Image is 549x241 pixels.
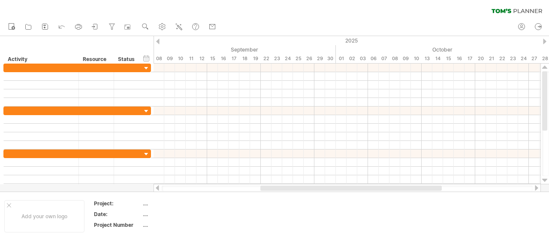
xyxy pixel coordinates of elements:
div: Monday, 6 October 2025 [368,54,379,63]
div: Thursday, 23 October 2025 [507,54,518,63]
div: Status [118,55,137,64]
div: Thursday, 11 September 2025 [186,54,196,63]
div: Monday, 15 September 2025 [207,54,218,63]
div: Wednesday, 24 September 2025 [282,54,293,63]
div: Resource [83,55,109,64]
div: Monday, 13 October 2025 [422,54,432,63]
div: Add your own logo [4,200,84,232]
div: Tuesday, 9 September 2025 [164,54,175,63]
div: Thursday, 9 October 2025 [400,54,411,63]
div: Tuesday, 23 September 2025 [271,54,282,63]
div: Project: [94,200,141,207]
div: Monday, 22 September 2025 [261,54,271,63]
div: Wednesday, 1 October 2025 [336,54,347,63]
div: Monday, 20 October 2025 [475,54,486,63]
div: Wednesday, 22 October 2025 [497,54,507,63]
div: Monday, 29 September 2025 [314,54,325,63]
div: Friday, 12 September 2025 [196,54,207,63]
div: Friday, 26 September 2025 [304,54,314,63]
div: September 2025 [100,45,336,54]
div: Friday, 10 October 2025 [411,54,422,63]
div: Friday, 3 October 2025 [357,54,368,63]
div: Activity [8,55,74,64]
div: Tuesday, 14 October 2025 [432,54,443,63]
div: Monday, 8 September 2025 [154,54,164,63]
div: Tuesday, 21 October 2025 [486,54,497,63]
div: Monday, 27 October 2025 [529,54,540,63]
div: Tuesday, 30 September 2025 [325,54,336,63]
div: Tuesday, 7 October 2025 [379,54,389,63]
div: Wednesday, 17 September 2025 [229,54,239,63]
div: Thursday, 18 September 2025 [239,54,250,63]
div: Friday, 24 October 2025 [518,54,529,63]
div: Thursday, 2 October 2025 [347,54,357,63]
div: Thursday, 16 October 2025 [454,54,465,63]
div: .... [143,200,215,207]
div: Friday, 17 October 2025 [465,54,475,63]
div: Wednesday, 8 October 2025 [389,54,400,63]
div: Thursday, 25 September 2025 [293,54,304,63]
div: .... [143,221,215,229]
div: Tuesday, 16 September 2025 [218,54,229,63]
div: Project Number [94,221,141,229]
div: Friday, 19 September 2025 [250,54,261,63]
div: Wednesday, 15 October 2025 [443,54,454,63]
div: Wednesday, 10 September 2025 [175,54,186,63]
div: Date: [94,210,141,218]
div: .... [143,210,215,218]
